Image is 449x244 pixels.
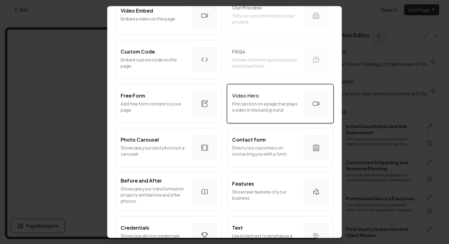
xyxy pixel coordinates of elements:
p: Showcase your transformation projects with before and after photos. [121,186,188,204]
p: Credentials [121,224,149,231]
button: Contact formDirect your customers on contacting you with a form. [227,128,334,167]
p: Embed a video on this page. [121,16,188,22]
p: Custom Code [121,48,155,55]
p: First section on a page that plays a video in the background [232,101,299,113]
p: Video Embed [121,7,153,14]
p: Features [232,180,254,187]
p: Text [232,224,243,231]
p: Photo Carousel [121,136,159,143]
button: Photo CarouselShowcase your best photos in a carousel. [115,128,222,167]
p: Add free form content to your page. [121,101,188,113]
button: Video HeroFirst section on a page that plays a video in the background [227,84,334,123]
p: Free Form [121,92,145,99]
p: Direct your customers on contacting you with a form. [232,145,299,157]
p: Before and After [121,177,162,184]
p: Showcase features of your business. [232,189,299,201]
button: Before and AfterShowcase your transformation projects with before and after photos. [115,172,222,211]
button: Free FormAdd free form content to your page. [115,84,222,123]
button: FeaturesShowcase features of your business. [227,172,334,211]
p: Video Hero [232,92,259,99]
p: Contact form [232,136,266,143]
p: Showcase your best photos in a carousel. [121,145,188,157]
p: Embed custom code on this page. [121,57,188,69]
button: Custom CodeEmbed custom code on this page. [115,40,222,79]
